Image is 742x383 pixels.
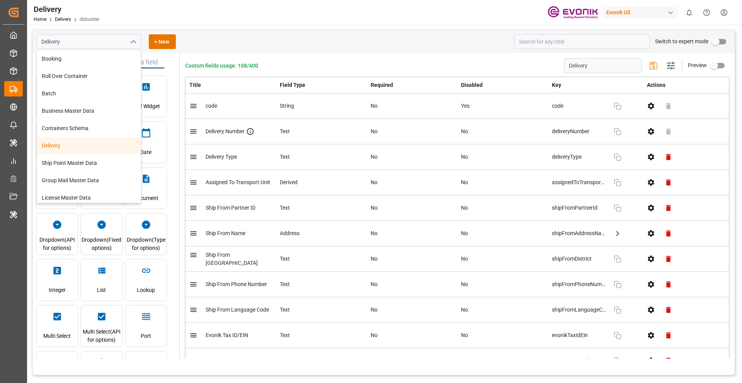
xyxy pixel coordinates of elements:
[140,142,151,163] span: Date
[280,229,363,237] div: Address
[185,246,729,272] tr: Ship From [GEOGRAPHIC_DATA]TextNoNoshipFromDistrict
[457,77,548,93] th: Disabled
[457,221,548,246] td: No
[37,234,77,254] span: Dropdown(API for options)
[206,154,237,160] span: Delivery Type
[457,93,548,119] td: Yes
[367,323,458,348] td: No
[280,331,363,339] div: Text
[37,154,141,172] div: Ship Point Master Data
[185,62,258,70] span: Custom fields usage: 108/400
[552,306,606,314] span: shipFromLanguageCode
[206,358,246,364] span: USPPI Partner ID
[514,34,650,49] input: Search for key/title
[552,153,606,161] span: deliveryType
[43,325,71,346] span: Multi Select
[603,7,677,18] div: Evonik US
[127,36,138,48] button: close menu
[457,272,548,297] td: No
[457,170,548,195] td: No
[37,68,141,85] div: Roll Over Container
[185,119,729,144] tr: Delivery NumberTextNoNodeliveryNumber
[134,188,158,208] span: Document
[367,170,458,195] td: No
[552,127,606,136] span: deliveryNumber
[206,103,217,109] span: code
[206,281,267,287] span: Ship From Phone Number
[37,172,141,189] div: Group Mail Master Data
[367,119,458,144] td: No
[206,332,248,338] span: Evonik Tax ID/EIN
[280,306,363,314] div: Text
[280,204,363,212] div: Text
[126,234,166,254] span: Dropdown(Type for options)
[457,323,548,348] td: No
[552,204,606,212] span: shipFromPartnerId
[37,34,141,49] input: Type to search/select
[37,50,141,68] div: Booking
[548,77,639,93] th: Key
[603,5,681,20] button: Evonik US
[34,17,46,22] a: Home
[185,221,729,246] tr: Ship From NameAddressNoNoshipFromAddressName
[280,102,363,110] div: String
[37,189,141,207] div: License Master Data
[49,280,66,300] span: Integer
[185,323,729,348] tr: Evonik Tax ID/EINTextNoNoevonikTaxIdEin
[280,357,363,365] div: Text
[280,255,363,263] div: Text
[280,127,363,136] div: Text
[97,280,106,300] span: List
[698,4,715,21] button: Help Center
[185,170,729,195] tr: Assigned To Transport UnitDerivedNoNoassignedToTransportUnit
[457,348,548,374] td: No
[367,348,458,374] td: No
[37,102,141,120] div: Business Master Data
[457,246,548,272] td: No
[552,178,606,186] span: assignedToTransportUnit
[206,205,255,211] span: Ship From Partner ID
[552,102,606,110] span: code
[206,252,258,266] span: Ship From [GEOGRAPHIC_DATA]
[367,272,458,297] td: No
[457,144,548,170] td: No
[457,297,548,323] td: No
[185,297,729,323] tr: Ship From Language CodeTextNoNoshipFromLanguageCode
[552,357,606,365] span: usppiPartnerId
[280,153,363,161] div: Text
[280,280,363,288] div: Text
[37,120,141,137] div: Containers Schema
[457,119,548,144] td: No
[149,34,176,49] button: + New
[367,221,458,246] td: No
[185,195,729,221] tr: Ship From Partner IDTextNoNoshipFromPartnerId
[81,234,122,254] span: Dropdown(Fixed options)
[34,3,99,15] div: Delivery
[55,17,71,22] a: Delivery
[206,307,269,313] span: Ship From Language Code
[37,137,141,154] div: Delivery
[81,325,122,346] span: Multi Select(API for options)
[206,128,245,134] span: Delivery Number
[185,348,729,374] tr: USPPI Partner IDTextNoNousppiPartnerId
[367,297,458,323] td: No
[185,144,729,170] tr: Delivery TypeTextNoNodeliveryType
[367,144,458,170] td: No
[137,280,155,300] span: Lookup
[552,280,606,288] span: shipFromPhoneNumber
[638,77,729,93] th: Actions
[276,77,367,93] th: Field Type
[457,195,548,221] td: No
[280,178,363,186] div: Derived
[564,58,642,73] input: Enter schema title
[141,325,151,346] span: Port
[185,93,729,119] tr: codeStringNoYescode
[552,229,606,237] span: shipFromAddressName
[367,77,458,93] th: Required
[552,331,606,339] span: evonikTaxIdEin
[548,6,598,19] img: Evonik-brand-mark-Deep-Purple-RGB.jpeg_1700498283.jpeg
[367,93,458,119] td: No
[367,246,458,272] td: No
[655,38,708,44] span: Switch to expert mode
[552,255,606,263] span: shipFromDistrict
